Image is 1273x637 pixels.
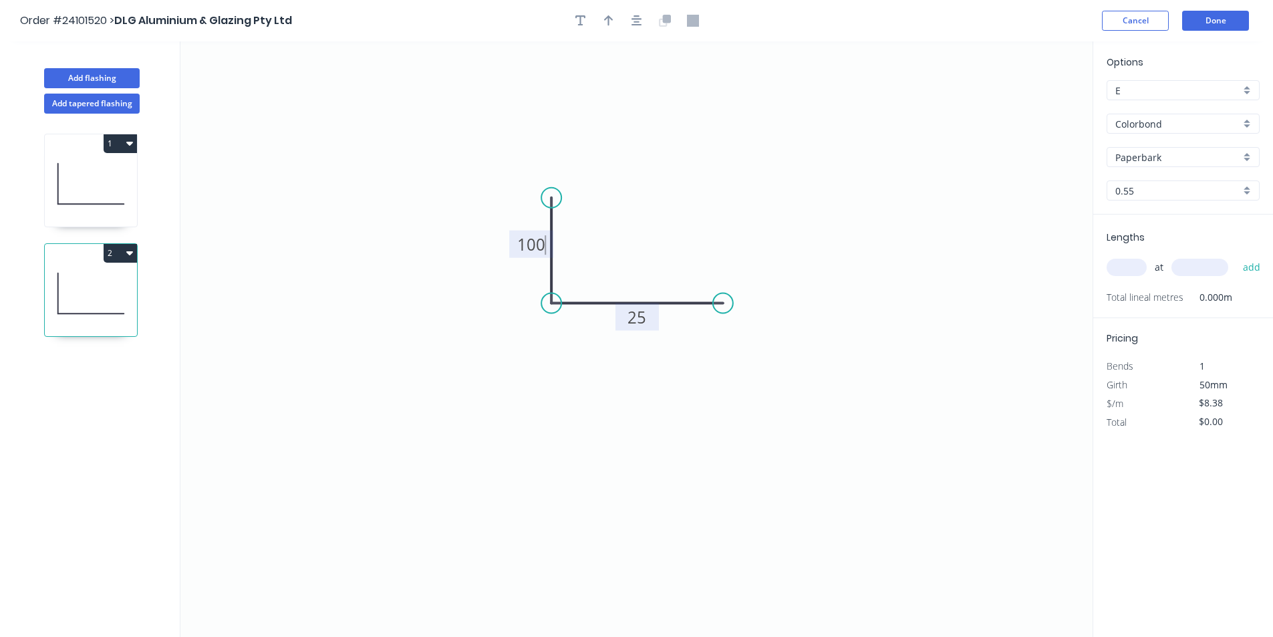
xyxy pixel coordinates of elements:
tspan: 25 [627,306,646,328]
span: Total lineal metres [1107,288,1183,307]
span: Pricing [1107,332,1138,345]
svg: 0 [180,41,1093,637]
tspan: 100 [517,233,545,255]
input: Material [1115,117,1240,131]
span: Order #24101520 > [20,13,114,28]
span: DLG Aluminium & Glazing Pty Ltd [114,13,292,28]
span: 0.000m [1183,288,1232,307]
span: Options [1107,55,1143,69]
span: Total [1107,416,1127,428]
button: 2 [104,244,137,263]
span: Lengths [1107,231,1145,244]
button: add [1236,256,1268,279]
input: Colour [1115,150,1240,164]
span: Bends [1107,360,1133,372]
button: Add tapered flashing [44,94,140,114]
span: $/m [1107,397,1123,410]
button: Add flashing [44,68,140,88]
button: Done [1182,11,1249,31]
input: Thickness [1115,184,1240,198]
input: Price level [1115,84,1240,98]
span: Girth [1107,378,1127,391]
button: 1 [104,134,137,153]
button: Cancel [1102,11,1169,31]
span: 1 [1199,360,1205,372]
span: at [1155,258,1163,277]
span: 50mm [1199,378,1228,391]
